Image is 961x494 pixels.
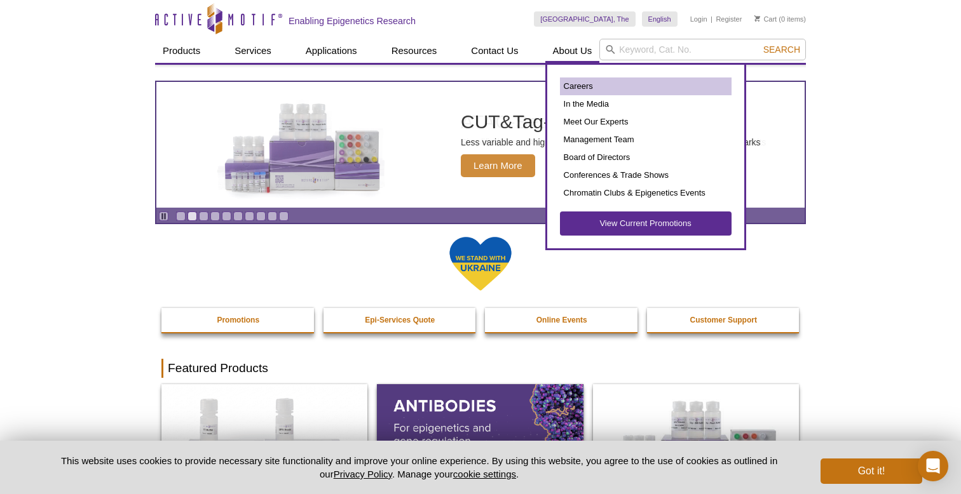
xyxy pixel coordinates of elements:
a: CUT&Tag-IT Express Assay Kit CUT&Tag-IT®Express Assay Kit Less variable and higher-throughput gen... [156,82,805,208]
a: Go to slide 9 [268,211,277,221]
a: Toggle autoplay [159,211,168,221]
div: Open Intercom Messenger [918,451,948,481]
a: Cart [754,15,777,23]
a: Go to slide 1 [176,211,186,221]
h2: Enabling Epigenetics Research [289,15,416,27]
a: Go to slide 6 [233,211,243,221]
a: Chromatin Clubs & Epigenetics Events [560,184,732,202]
a: Online Events [485,308,639,332]
h2: CUT&Tag-IT Express Assay Kit [461,112,761,131]
a: Go to slide 8 [256,211,266,221]
a: Meet Our Experts [560,113,732,131]
a: Products [155,39,208,63]
a: Login [690,15,707,23]
h2: Featured Products [161,359,800,378]
p: This website uses cookies to provide necessary site functionality and improve your online experie... [39,454,800,481]
a: Careers [560,77,732,95]
article: CUT&Tag-IT Express Assay Kit [156,82,805,208]
button: Got it! [821,458,922,484]
a: Go to slide 10 [279,211,289,221]
strong: Promotions [217,316,259,324]
span: Learn More [461,154,535,177]
li: | [711,11,712,27]
button: Search [760,44,804,55]
button: cookie settings [453,469,516,479]
a: About Us [545,39,600,63]
a: Go to slide 5 [222,211,231,221]
span: Search [763,44,800,55]
strong: Online Events [536,316,587,324]
p: Less variable and higher-throughput genome-wide profiling of histone marks [461,137,761,148]
a: Applications [298,39,365,63]
img: CUT&Tag-IT Express Assay Kit [198,75,407,215]
a: Contact Us [463,39,526,63]
a: [GEOGRAPHIC_DATA], The [534,11,635,27]
li: (0 items) [754,11,806,27]
a: Epi-Services Quote [324,308,477,332]
a: Go to slide 4 [210,211,220,221]
a: Customer Support [647,308,801,332]
a: Go to slide 2 [187,211,197,221]
a: Go to slide 7 [245,211,254,221]
a: In the Media [560,95,732,113]
a: Promotions [161,308,315,332]
a: Go to slide 3 [199,211,208,221]
a: Resources [384,39,445,63]
a: Register [716,15,742,23]
strong: Customer Support [690,316,757,324]
a: View Current Promotions [560,211,732,236]
img: Your Cart [754,15,760,22]
a: Services [227,39,279,63]
a: Conferences & Trade Shows [560,166,732,184]
input: Keyword, Cat. No. [599,39,806,60]
strong: Epi-Services Quote [365,316,435,324]
a: Board of Directors [560,149,732,166]
a: English [642,11,678,27]
a: Management Team [560,131,732,149]
img: We Stand With Ukraine [449,236,512,292]
a: Privacy Policy [334,469,392,479]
